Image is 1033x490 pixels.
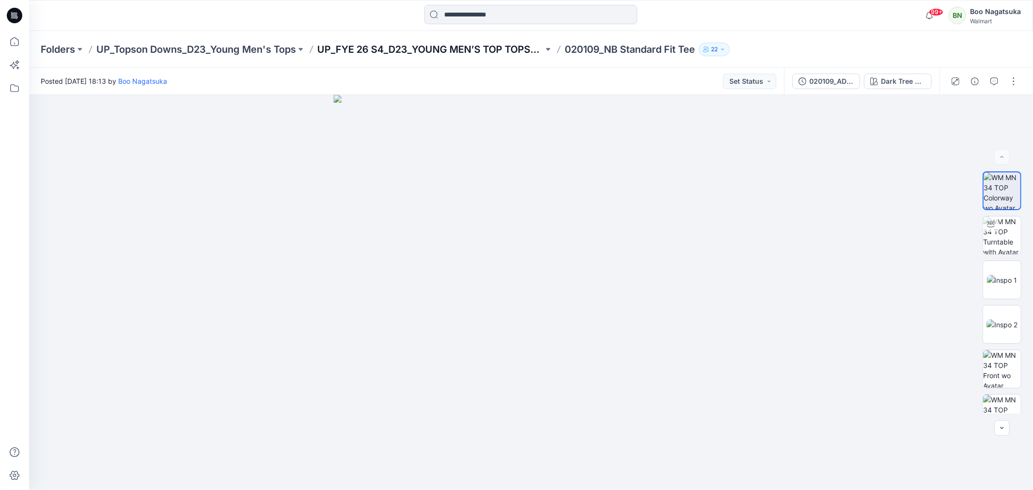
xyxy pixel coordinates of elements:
[929,8,943,16] span: 99+
[96,43,296,56] a: UP_Topson Downs_D23_Young Men's Tops
[967,74,983,89] button: Details
[984,172,1020,209] img: WM MN 34 TOP Colorway wo Avatar
[41,43,75,56] a: Folders
[792,74,860,89] button: 020109_ADM FULL_NB Standard Fit Tee
[317,43,543,56] a: UP_FYE 26 S4_D23_YOUNG MEN’S TOP TOPSON DOWNS
[987,275,1018,285] img: Inspo 1
[41,76,167,86] span: Posted [DATE] 18:13 by
[118,77,167,85] a: Boo Nagatsuka
[987,320,1018,330] img: Inspo 2
[983,395,1021,432] img: WM MN 34 TOP Back wo Avatar
[334,95,729,490] img: eyJhbGciOiJIUzI1NiIsImtpZCI6IjAiLCJzbHQiOiJzZXMiLCJ0eXAiOiJKV1QifQ.eyJkYXRhIjp7InR5cGUiOiJzdG9yYW...
[949,7,966,24] div: BN
[565,43,695,56] p: 020109_NB Standard Fit Tee
[970,17,1021,25] div: Walmart
[970,6,1021,17] div: Boo Nagatsuka
[881,76,925,87] div: Dark Tree Camo
[699,43,730,56] button: 22
[809,76,854,87] div: 020109_ADM FULL_NB Standard Fit Tee
[711,44,718,55] p: 22
[983,216,1021,254] img: WM MN 34 TOP Turntable with Avatar
[864,74,932,89] button: Dark Tree Camo
[983,350,1021,388] img: WM MN 34 TOP Front wo Avatar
